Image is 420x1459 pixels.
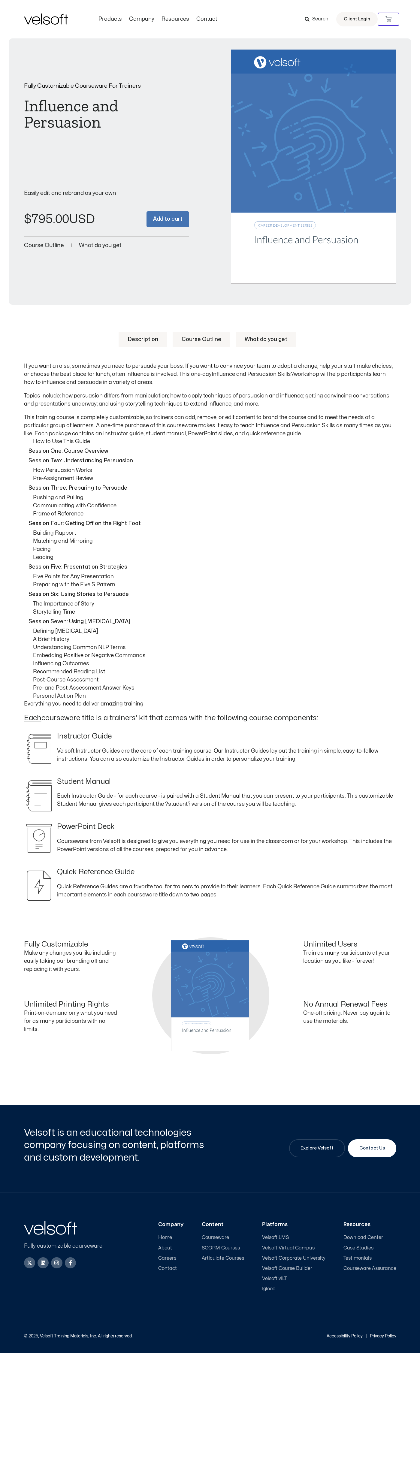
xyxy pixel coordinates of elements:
p: Velsoft Instructor Guides are the core of each training course. Our Instructor Guides lay out the... [24,747,396,763]
a: ResourcesMenu Toggle [158,16,193,23]
h2: courseware title is a trainers' kit that comes with the following course components: [24,713,396,723]
img: svg_instructor-guide.svg [24,732,54,766]
p: Session Four: Getting Off on the Right Foot [29,519,395,527]
span: About [158,1245,172,1251]
span: SCORM Courses [202,1245,240,1251]
p: Building Rapport [33,529,396,537]
a: Careers [158,1255,184,1261]
h4: Unlimited Printing Rights [24,1000,117,1009]
p: Quick Reference Guides are a favorite tool for trainers to provide to their learners. Each Quick ... [24,883,396,899]
p: A Brief History [33,635,396,643]
p: Session Six: Using Stories to Persuade [29,590,395,598]
span: Velsoft LMS [262,1235,289,1240]
h4: Unlimited Users [303,940,396,949]
h3: Platforms [262,1221,325,1228]
img: svg_student-training-manual.svg [24,778,54,814]
p: Train as many participants at your location as you like - forever! [303,949,396,965]
span: Search [312,15,328,23]
span: Testimonials [343,1255,372,1261]
span: Contact Us [359,1145,385,1152]
a: Iglooo [262,1286,325,1292]
span: Case Studies [343,1245,373,1251]
a: Privacy Policy [370,1334,396,1338]
p: Session Five: Presentation Strategies [29,563,395,571]
a: Explore Velsoft [289,1139,345,1157]
a: Course Outline [24,243,64,248]
h2: Velsoft is an educational technologies company focusing on content, platforms and custom developm... [24,1126,209,1164]
a: Testimonials [343,1255,396,1261]
span: Contact [158,1266,177,1271]
p: Make any changes you like including easily taking our branding off and replacing it with yours. [24,949,117,973]
h3: Company [158,1221,184,1228]
h4: PowerPoint Deck [57,823,115,831]
p: Personal Action Plan [33,692,396,700]
p: © 2025, Velsoft Training Materials, Inc. All rights reserved. [24,1334,133,1338]
a: What do you get [236,332,296,347]
p: Pre- and Post-Assessment Answer Keys [33,684,396,692]
p: Everything you need to deliver amazing training [24,700,396,708]
h1: Influence and Persuasion [24,98,189,130]
bdi: 795.00 [24,213,69,225]
span: Velsoft Course Builder [262,1266,312,1271]
p: Session Three: Preparing to Persuade [29,484,395,492]
p: Easily edit and rebrand as your own [24,190,189,196]
a: Search [305,14,333,24]
p: Leading [33,553,396,561]
img: Velsoft Training Materials [24,14,68,25]
span: Careers [158,1255,176,1261]
h4: Instructor Guide [57,732,112,741]
a: Velsoft LMS [262,1235,325,1240]
p: Preparing with the Five S Pattern [33,581,396,589]
p: Five Points for Any Presentation [33,572,396,581]
a: Download Center [343,1235,396,1240]
p: Session Two: Understanding Persuasion [29,457,395,465]
span: Iglooo [262,1286,275,1292]
p: If you want a raise, sometimes you need to persuade your boss. If you want to convince your team ... [24,362,396,386]
p: One-off pricing. Never pay again to use the materials. [303,1009,396,1025]
p: Topics include: how persuasion differs from manipulation; how to apply techniques of persuasion a... [24,392,396,408]
a: CompanyMenu Toggle [125,16,158,23]
a: Velsoft Corporate University [262,1255,325,1261]
p: How to Use This Guide [33,437,396,446]
p: Fully Customizable Courseware For Trainers [24,83,189,89]
p: Storytelling Time [33,608,396,616]
span: Client Login [344,15,370,23]
img: svg_powerpoint-tall.svg [24,823,54,854]
p: Each Instructor Guide - for each course - is paired with a Student Manual that you can present to... [24,792,396,808]
p: Pacing [33,545,396,553]
p: Pre-Assignment Review [33,474,396,482]
p: Post-Course Assessment [33,676,396,684]
h4: No Annual Renewal Fees [303,1000,396,1009]
a: Description [119,332,167,347]
p: The Importance of Story [33,600,396,608]
span: Explore Velsoft [301,1145,334,1152]
a: Velsoft Virtual Campus [262,1245,325,1251]
p: Matching and Mirroring [33,537,396,545]
a: SCORM Courses [202,1245,244,1251]
a: Velsoft vILT [262,1276,325,1282]
a: ContactMenu Toggle [193,16,221,23]
p: Print-on-demand only what you need for as many participants with no limits. [24,1009,117,1033]
p: Courseware from Velsoft is designed to give you everything you need for use in the classroom or f... [24,837,396,853]
p: Recommended Reading List [33,668,396,676]
a: Client Login [336,12,378,26]
p: Frame of Reference [33,510,396,518]
a: Home [158,1235,184,1240]
h3: Content [202,1221,244,1228]
a: Contact Us [348,1139,396,1157]
a: Velsoft Course Builder [262,1266,325,1271]
span: Articulate Courses [202,1255,244,1261]
a: ProductsMenu Toggle [95,16,125,23]
span: Download Center [343,1235,383,1240]
a: Accessibility Policy [327,1334,363,1338]
a: Courseware Assurance [343,1266,396,1271]
h4: Quick Reference Guide [57,868,134,877]
span: Home [158,1235,172,1240]
h3: Resources [343,1221,396,1228]
p: How Persuasion Works [33,466,396,474]
span: Velsoft Virtual Campus [262,1245,315,1251]
h4: Student Manual [57,778,111,786]
p: Influencing Outcomes [33,660,396,668]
